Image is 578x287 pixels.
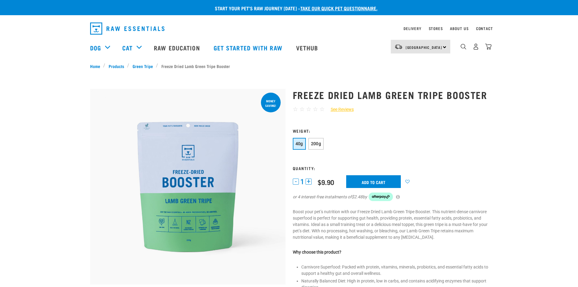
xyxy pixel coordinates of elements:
[301,264,488,277] li: Carnivore Superfood: Packed with protein, vitamins, minerals, probiotics, and essential fatty aci...
[290,36,326,60] a: Vethub
[293,209,488,241] p: Boost your pet’s nutrition with our Freeze Dried Lamb Green Tripe Booster. This nutrient-dense ca...
[473,43,479,50] img: user.png
[105,63,127,69] a: Products
[429,27,443,29] a: Stores
[306,106,311,113] span: ☆
[300,7,377,9] a: take our quick pet questionnaire.
[300,179,304,185] span: 1
[90,22,164,35] img: Raw Essentials Logo
[293,106,298,113] span: ☆
[293,193,488,201] div: or 4 interest-free instalments of by
[122,43,133,52] a: Cat
[148,36,207,60] a: Raw Education
[90,43,101,52] a: Dog
[306,179,312,185] button: +
[299,106,305,113] span: ☆
[293,166,488,170] h3: Quantity:
[318,178,334,186] div: $9.90
[308,138,324,150] button: 200g
[461,44,466,50] img: home-icon-1@2x.png
[325,106,354,113] a: See Reviews
[485,43,492,50] img: home-icon@2x.png
[352,194,363,200] span: $2.48
[394,44,403,50] img: van-moving.png
[293,138,306,150] button: 40g
[296,141,303,146] span: 40g
[90,63,103,69] a: Home
[313,106,318,113] span: ☆
[85,20,493,37] nav: dropdown navigation
[404,27,421,29] a: Delivery
[293,128,488,133] h3: Weight:
[129,63,156,69] a: Green Tripe
[406,46,442,48] span: [GEOGRAPHIC_DATA]
[450,27,468,29] a: About Us
[319,106,325,113] span: ☆
[369,193,393,201] img: Afterpay
[293,250,341,255] strong: Why choose this product?
[293,89,488,100] h1: Freeze Dried Lamb Green Tripe Booster
[90,89,286,285] img: Freeze Dried Lamb Green Tripe
[208,36,290,60] a: Get started with Raw
[476,27,493,29] a: Contact
[90,63,488,69] nav: breadcrumbs
[293,179,299,185] button: -
[346,175,401,188] input: Add to cart
[311,141,321,146] span: 200g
